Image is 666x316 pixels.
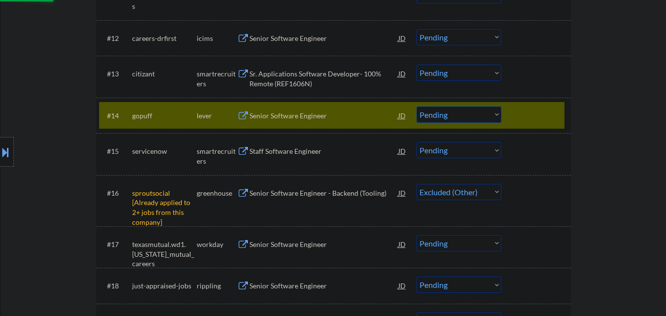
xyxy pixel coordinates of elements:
[107,240,124,249] div: #17
[132,240,197,269] div: texasmutual.wd1.[US_STATE]_mutual_careers
[197,146,237,166] div: smartrecruiters
[397,29,407,47] div: JD
[397,235,407,253] div: JD
[132,281,197,291] div: just-appraised-jobs
[249,188,398,198] div: Senior Software Engineer - Backend (Tooling)
[107,281,124,291] div: #18
[197,111,237,121] div: lever
[397,142,407,160] div: JD
[397,65,407,82] div: JD
[132,34,197,43] div: careers-drfirst
[197,69,237,88] div: smartrecruiters
[197,240,237,249] div: workday
[397,106,407,124] div: JD
[249,281,398,291] div: Senior Software Engineer
[397,277,407,294] div: JD
[249,240,398,249] div: Senior Software Engineer
[249,34,398,43] div: Senior Software Engineer
[249,146,398,156] div: Staff Software Engineer
[249,111,398,121] div: Senior Software Engineer
[197,281,237,291] div: rippling
[107,34,124,43] div: #12
[249,69,398,88] div: Sr. Applications Software Developer- 100% Remote (REF1606N)
[397,184,407,202] div: JD
[197,188,237,198] div: greenhouse
[197,34,237,43] div: icims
